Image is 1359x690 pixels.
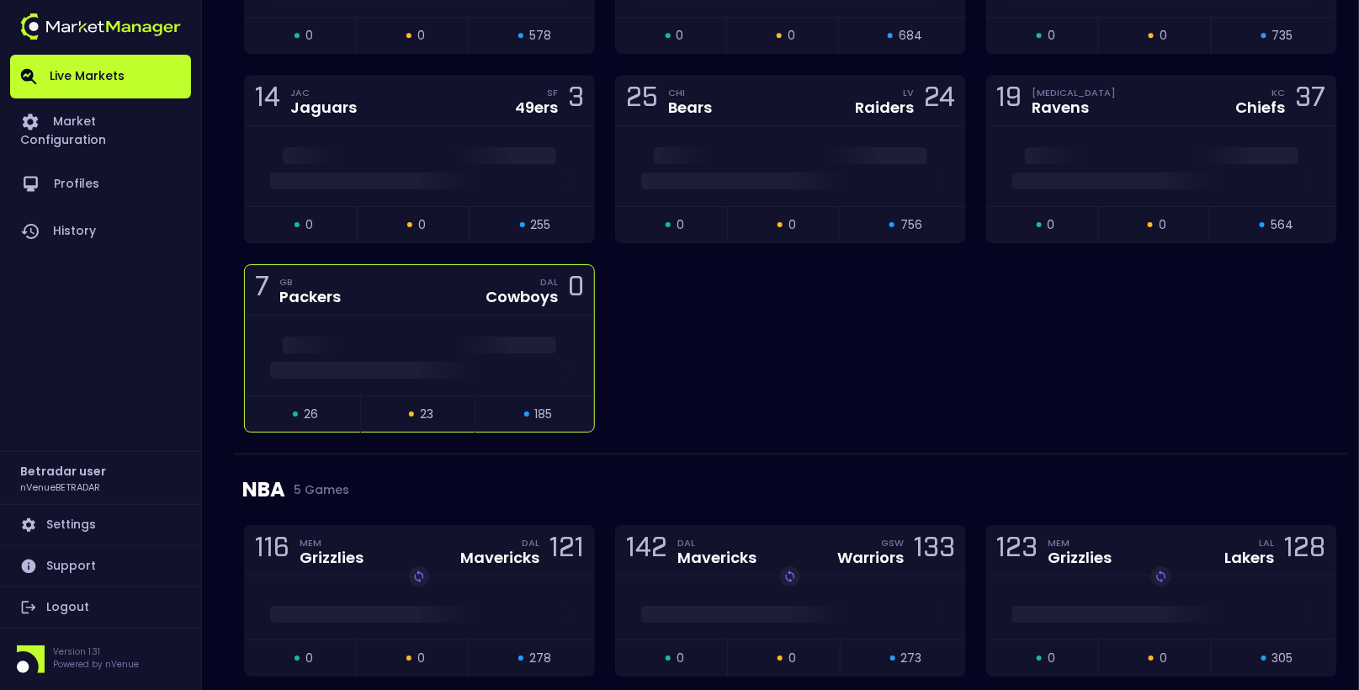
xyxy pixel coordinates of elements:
[997,535,1038,566] div: 123
[1033,86,1117,99] div: [MEDICAL_DATA]
[568,85,584,116] div: 3
[668,100,712,115] div: Bears
[1048,536,1112,549] div: MEM
[420,406,433,423] span: 23
[677,27,684,45] span: 0
[305,650,313,667] span: 0
[515,100,558,115] div: 49ers
[547,86,558,99] div: SF
[412,570,426,583] img: replayImg
[1048,550,1112,565] div: Grizzlies
[20,462,106,480] h2: Betradar user
[1296,85,1326,116] div: 37
[255,274,269,305] div: 7
[899,27,922,45] span: 684
[531,216,551,234] span: 255
[279,275,341,289] div: GB
[460,550,539,565] div: Mavericks
[881,536,904,549] div: GSW
[522,536,539,549] div: DAL
[788,27,795,45] span: 0
[903,86,914,99] div: LV
[788,650,796,667] span: 0
[10,161,191,208] a: Profiles
[677,650,684,667] span: 0
[255,85,280,116] div: 14
[901,650,922,667] span: 273
[626,535,667,566] div: 142
[290,86,357,99] div: JAC
[1272,650,1293,667] span: 305
[1048,27,1055,45] span: 0
[549,535,584,566] div: 121
[20,13,181,40] img: logo
[1272,27,1293,45] span: 735
[242,454,1339,525] div: NBA
[529,650,551,667] span: 278
[1159,216,1166,234] span: 0
[300,536,364,549] div: MEM
[568,274,584,305] div: 0
[10,505,191,545] a: Settings
[997,85,1022,116] div: 19
[1048,650,1055,667] span: 0
[677,536,756,549] div: DAL
[668,86,712,99] div: CHI
[855,100,914,115] div: Raiders
[305,27,313,45] span: 0
[529,27,551,45] span: 578
[417,27,425,45] span: 0
[783,570,797,583] img: replayImg
[10,98,191,161] a: Market Configuration
[1272,86,1286,99] div: KC
[1225,550,1275,565] div: Lakers
[290,100,357,115] div: Jaguars
[10,546,191,586] a: Support
[1160,27,1167,45] span: 0
[486,289,558,305] div: Cowboys
[285,483,349,496] span: 5 Games
[535,406,553,423] span: 185
[677,550,756,565] div: Mavericks
[1033,100,1117,115] div: Ravens
[417,650,425,667] span: 0
[788,216,796,234] span: 0
[677,216,684,234] span: 0
[10,587,191,628] a: Logout
[540,275,558,289] div: DAL
[53,645,139,658] p: Version 1.31
[53,658,139,671] p: Powered by nVenue
[305,216,313,234] span: 0
[626,85,658,116] div: 25
[837,550,904,565] div: Warriors
[10,208,191,255] a: History
[1155,570,1168,583] img: replayImg
[304,406,318,423] span: 26
[20,480,100,493] h3: nVenueBETRADAR
[279,289,341,305] div: Packers
[1160,650,1167,667] span: 0
[1236,100,1286,115] div: Chiefs
[255,535,289,566] div: 116
[418,216,426,234] span: 0
[1048,216,1055,234] span: 0
[1271,216,1293,234] span: 564
[10,55,191,98] a: Live Markets
[914,535,955,566] div: 133
[1285,535,1326,566] div: 128
[1260,536,1275,549] div: LAL
[300,550,364,565] div: Grizzlies
[924,85,955,116] div: 24
[10,645,191,673] div: Version 1.31Powered by nVenue
[900,216,922,234] span: 756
